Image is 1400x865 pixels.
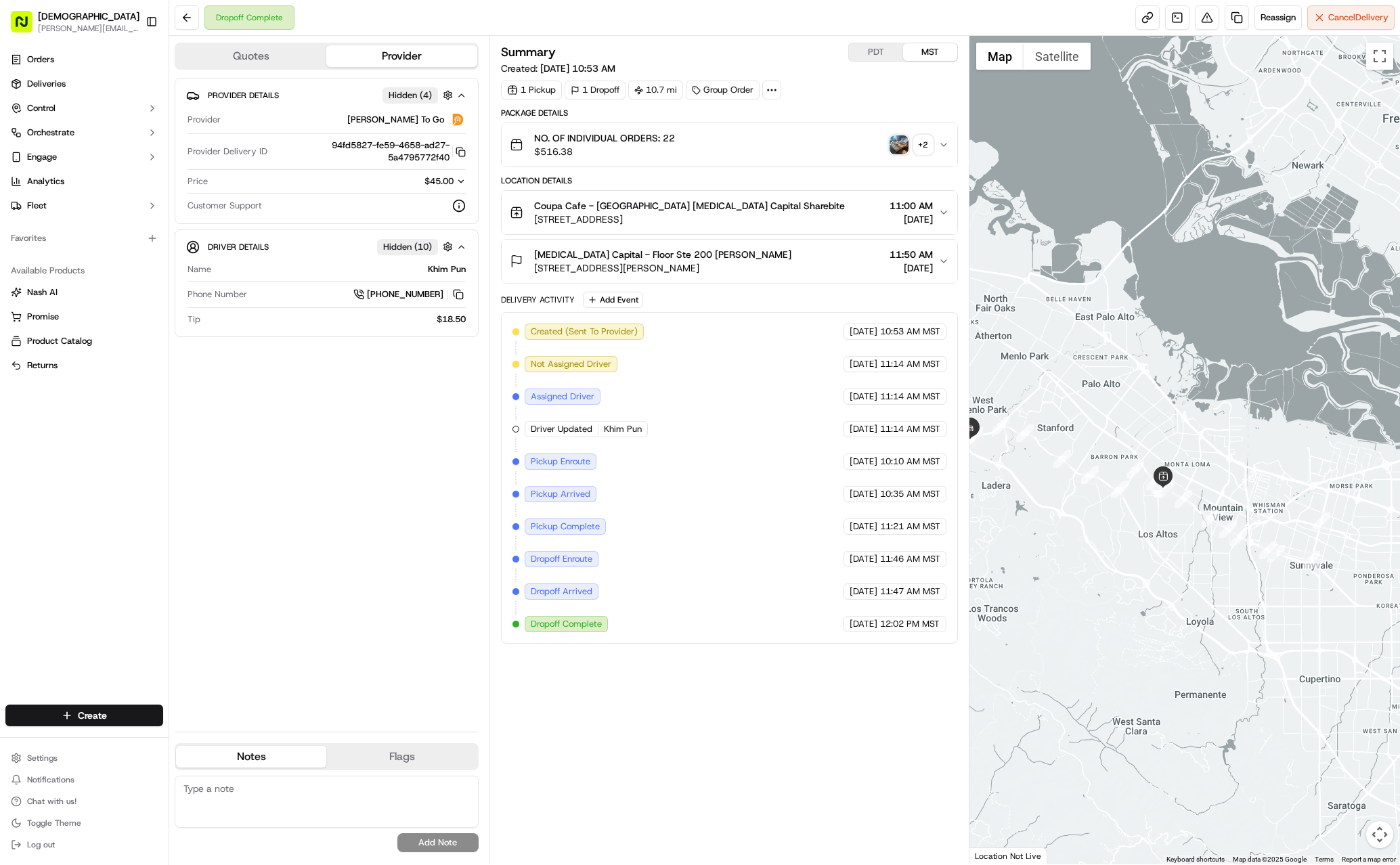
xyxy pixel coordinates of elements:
[850,585,877,598] span: [DATE]
[5,97,163,119] button: Control
[5,792,163,811] button: Chat with us!
[1328,12,1388,24] span: Cancel Delivery
[326,45,477,67] button: Provider
[880,553,940,565] span: 11:46 AM MST
[1111,481,1129,498] div: 25
[1157,481,1175,498] div: 21
[1254,5,1302,30] button: Reassign
[38,9,139,23] span: [DEMOGRAPHIC_DATA]
[27,359,58,372] span: Returns
[5,171,163,192] a: Analytics
[35,87,244,102] input: Got a question? Start typing here...
[46,143,171,154] div: We're available if you need us!
[534,261,791,275] span: [STREET_ADDRESS][PERSON_NAME]
[501,46,556,58] h3: Summary
[5,814,163,833] button: Toggle Theme
[502,191,957,234] button: Coupa Cafe - [GEOGRAPHIC_DATA] [MEDICAL_DATA] Capital Sharebite[STREET_ADDRESS]11:00 AM[DATE]
[890,248,933,261] span: 11:50 AM
[531,585,592,598] span: Dropoff Arrived
[383,241,432,253] span: Hidden ( 10 )
[217,263,466,275] div: Khim Pun
[27,102,56,114] span: Control
[1166,855,1225,864] button: Keyboard shortcuts
[976,43,1024,70] button: Show street map
[880,423,940,435] span: 11:14 AM MST
[46,129,222,143] div: Start new chat
[583,292,643,308] button: Add Event
[531,618,602,630] span: Dropoff Complete
[5,835,163,854] button: Log out
[1267,545,1285,562] div: 4
[501,175,958,186] div: Location Details
[5,260,163,282] div: Available Products
[188,200,262,212] span: Customer Support
[367,288,443,301] span: [PHONE_NUMBER]
[1233,856,1307,863] span: Map data ©2025 Google
[501,62,615,75] span: Created:
[188,288,247,301] span: Phone Number
[973,847,1018,864] a: Open this area in Google Maps (opens a new window)
[880,488,940,500] span: 10:35 AM MST
[38,23,139,34] span: [PERSON_NAME][EMAIL_ADDRESS][DOMAIN_NAME]
[903,43,957,61] button: MST
[14,198,24,208] div: 📗
[27,127,74,139] span: Orchestrate
[27,839,55,850] span: Log out
[1175,490,1192,508] div: 9
[850,358,877,370] span: [DATE]
[78,709,107,722] span: Create
[5,146,163,168] button: Engage
[353,287,466,302] a: [PHONE_NUMBER]
[11,311,158,323] a: Promise
[890,213,933,226] span: [DATE]
[890,199,933,213] span: 11:00 AM
[347,114,444,126] span: [PERSON_NAME] To Go
[1342,856,1396,863] a: Report a map error
[1219,520,1237,538] div: 7
[14,54,246,76] p: Welcome 👋
[502,123,957,167] button: NO. OF INDIVIDUAL ORDERS: 22$516.38photo_proof_of_pickup image+2
[5,355,163,376] button: Returns
[11,335,158,347] a: Product Catalog
[27,335,92,347] span: Product Catalog
[914,135,933,154] div: + 2
[347,175,466,187] button: $45.00
[27,796,76,807] span: Chat with us!
[188,114,221,126] span: Provider
[14,14,41,41] img: Nash
[109,191,223,215] a: 💻API Documentation
[992,417,1010,435] div: 29
[1146,472,1164,490] div: 23
[176,45,326,67] button: Quotes
[114,198,125,208] div: 💻
[188,263,211,275] span: Name
[188,175,208,187] span: Price
[1313,512,1330,530] div: 2
[890,261,933,275] span: [DATE]
[11,359,158,372] a: Returns
[1053,450,1071,468] div: 27
[604,423,642,435] span: Khim Pun
[1126,461,1144,479] div: 24
[5,49,163,70] a: Orders
[502,240,957,283] button: [MEDICAL_DATA] Capital - Floor Ste 200 [PERSON_NAME][STREET_ADDRESS][PERSON_NAME]11:50 AM[DATE]
[450,112,466,128] img: ddtg_logo_v2.png
[208,90,279,101] span: Provider Details
[135,229,164,240] span: Pylon
[1315,856,1334,863] a: Terms (opens in new tab)
[27,311,59,323] span: Promise
[206,313,466,326] div: $18.50
[890,135,933,154] button: photo_proof_of_pickup image+2
[5,770,163,789] button: Notifications
[531,553,592,565] span: Dropoff Enroute
[188,146,267,158] span: Provider Delivery ID
[534,248,791,261] span: [MEDICAL_DATA] Capital - Floor Ste 200 [PERSON_NAME]
[850,326,877,338] span: [DATE]
[1202,510,1219,527] div: 8
[534,213,845,226] span: [STREET_ADDRESS]
[531,358,611,370] span: Not Assigned Driver
[5,749,163,768] button: Settings
[188,313,200,326] span: Tip
[961,431,979,449] div: 36
[850,456,877,468] span: [DATE]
